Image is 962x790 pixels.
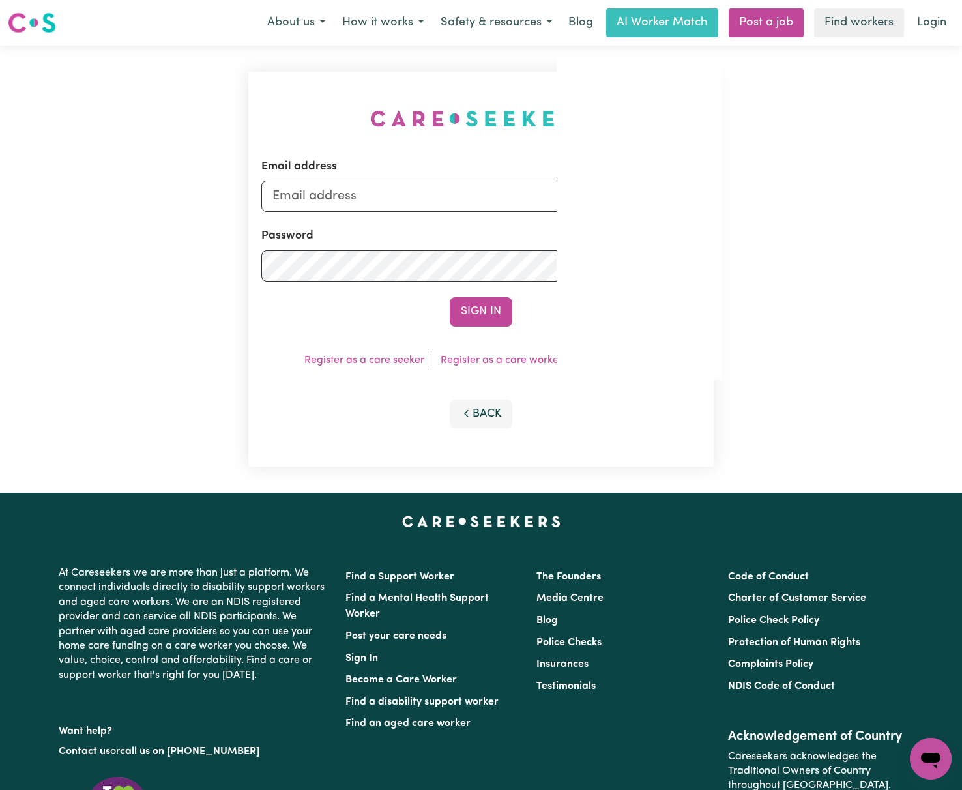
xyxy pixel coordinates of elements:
a: Careseekers logo [8,8,56,38]
button: Safety & resources [432,9,561,37]
a: Careseekers home page [402,516,561,527]
a: Police Checks [536,637,602,648]
a: Sign In [345,653,378,664]
button: Sign In [450,297,512,326]
a: Insurances [536,659,589,669]
a: call us on [PHONE_NUMBER] [120,746,259,757]
a: Blog [536,615,558,626]
input: Email address [261,181,701,212]
a: Police Check Policy [728,615,819,626]
a: Find workers [814,8,904,37]
a: Post your care needs [345,631,446,641]
a: Register as a care seeker [304,355,424,366]
a: Find a disability support worker [345,697,499,707]
label: Email address [261,158,337,175]
a: Register as a care worker [441,355,562,366]
label: Password [261,227,313,244]
a: Find an aged care worker [345,718,471,729]
a: The Founders [536,572,601,582]
a: Complaints Policy [728,659,813,669]
button: Back [450,400,512,428]
a: Become a Care Worker [345,675,457,685]
p: Want help? [59,719,330,739]
button: How it works [334,9,432,37]
a: Forgot password [579,355,658,366]
a: Protection of Human Rights [728,637,860,648]
a: Login [909,8,954,37]
a: Find a Support Worker [345,572,454,582]
a: Blog [561,8,601,37]
a: NDIS Code of Conduct [728,681,835,692]
a: Post a job [729,8,804,37]
img: Careseekers logo [8,11,56,35]
a: Find a Mental Health Support Worker [345,593,489,619]
a: Testimonials [536,681,596,692]
iframe: Button to launch messaging window [910,738,952,780]
button: About us [259,9,334,37]
h2: Acknowledgement of Country [728,729,903,744]
p: At Careseekers we are more than just a platform. We connect individuals directly to disability su... [59,561,330,688]
p: or [59,739,330,764]
a: Charter of Customer Service [728,593,866,604]
a: Code of Conduct [728,572,809,582]
a: Media Centre [536,593,604,604]
a: Contact us [59,746,110,757]
a: AI Worker Match [606,8,718,37]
